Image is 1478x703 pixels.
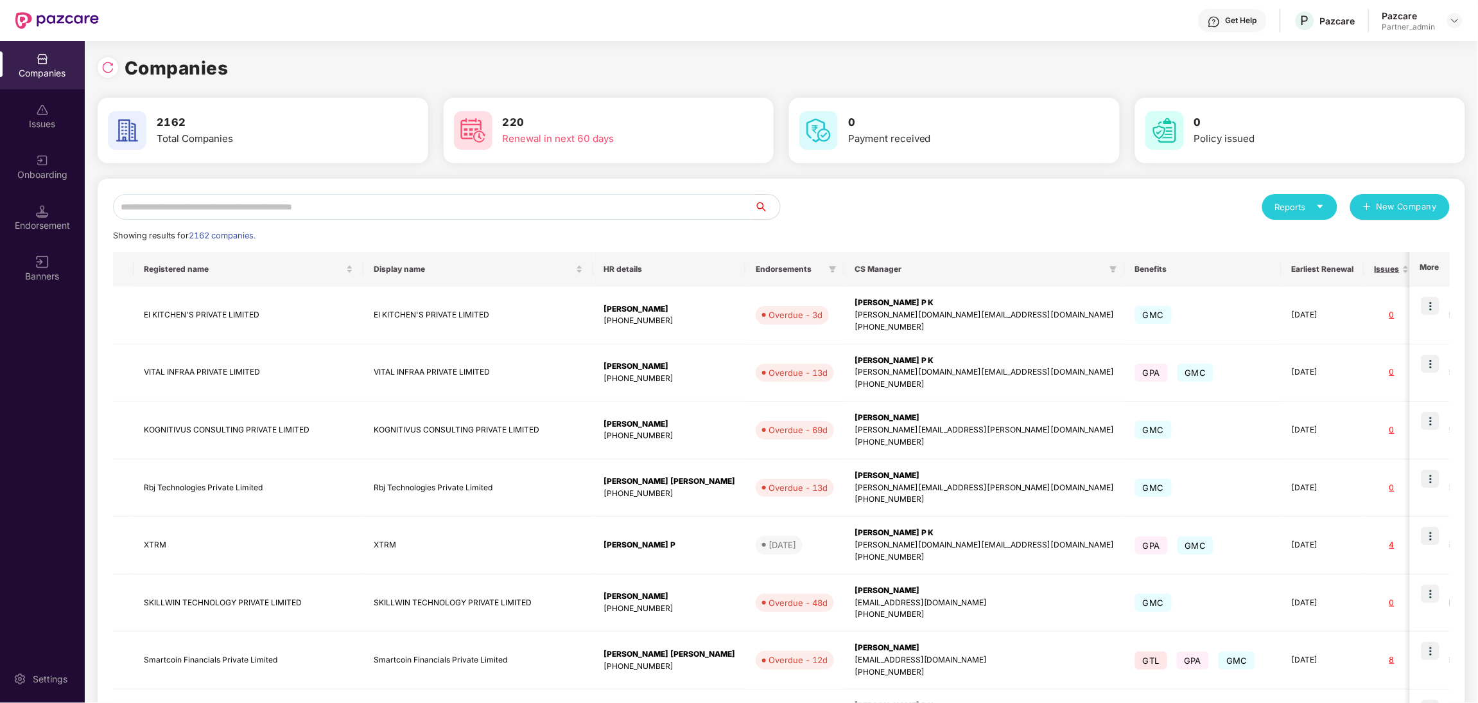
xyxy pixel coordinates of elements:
[855,666,1115,679] div: [PHONE_NUMBER]
[144,264,343,274] span: Registered name
[799,111,838,150] img: svg+xml;base64,PHN2ZyB4bWxucz0iaHR0cDovL3d3dy53My5vcmcvMjAwMC9zdmciIHdpZHRoPSI2MCIgaGVpZ2h0PSI2MC...
[1125,252,1282,287] th: Benefits
[855,321,1115,334] div: [PHONE_NUMBER]
[1375,424,1409,436] div: 0
[604,476,735,488] div: [PERSON_NAME] [PERSON_NAME]
[1226,15,1257,26] div: Get Help
[1208,15,1221,28] img: svg+xml;base64,PHN2ZyBpZD0iSGVscC0zMngzMiIgeG1sbnM9Imh0dHA6Ly93d3cudzMub3JnLzIwMDAvc3ZnIiB3aWR0aD...
[1135,421,1172,439] span: GMC
[1282,287,1364,344] td: [DATE]
[134,344,363,402] td: VITAL INFRAA PRIVATE LIMITED
[134,459,363,517] td: Rbj Technologies Private Limited
[363,459,593,517] td: Rbj Technologies Private Limited
[363,287,593,344] td: EI KITCHEN'S PRIVATE LIMITED
[1107,262,1120,277] span: filter
[855,539,1115,551] div: [PERSON_NAME][DOMAIN_NAME][EMAIL_ADDRESS][DOMAIN_NAME]
[604,418,735,431] div: [PERSON_NAME]
[855,642,1115,654] div: [PERSON_NAME]
[36,53,49,66] img: svg+xml;base64,PHN2ZyBpZD0iQ29tcGFuaWVzIiB4bWxucz0iaHR0cDovL3d3dy53My5vcmcvMjAwMC9zdmciIHdpZHRoPS...
[1135,306,1172,324] span: GMC
[1219,652,1255,670] span: GMC
[363,252,593,287] th: Display name
[769,538,796,551] div: [DATE]
[1178,537,1214,555] span: GMC
[134,574,363,632] td: SKILLWIN TECHNOLOGY PRIVATE LIMITED
[1421,470,1439,488] img: icon
[189,231,256,240] span: 2162 companies.
[855,585,1115,597] div: [PERSON_NAME]
[1421,642,1439,660] img: icon
[754,202,780,212] span: search
[157,114,360,131] h3: 2162
[15,12,99,29] img: New Pazcare Logo
[855,609,1115,621] div: [PHONE_NUMBER]
[1194,131,1397,147] div: Policy issued
[855,470,1115,482] div: [PERSON_NAME]
[855,424,1115,436] div: [PERSON_NAME][EMAIL_ADDRESS][PERSON_NAME][DOMAIN_NAME]
[36,256,49,269] img: svg+xml;base64,PHN2ZyB3aWR0aD0iMTYiIGhlaWdodD0iMTYiIHZpZXdCb3g9IjAgMCAxNiAxNiIgZmlsbD0ibm9uZSIgeG...
[769,366,828,379] div: Overdue - 13d
[157,131,360,147] div: Total Companies
[1375,309,1409,321] div: 0
[826,262,839,277] span: filter
[1375,539,1409,551] div: 4
[604,539,735,551] div: [PERSON_NAME] P
[1421,412,1439,430] img: icon
[1178,364,1214,382] span: GMC
[1363,202,1371,213] span: plus
[769,596,828,609] div: Overdue - 48d
[855,378,1115,391] div: [PHONE_NUMBER]
[604,603,735,615] div: [PHONE_NUMBER]
[1450,15,1460,26] img: svg+xml;base64,PHN2ZyBpZD0iRHJvcGRvd24tMzJ4MzIiIHhtbG5zPSJodHRwOi8vd3d3LnczLm9yZy8yMDAwL3N2ZyIgd2...
[1382,10,1436,22] div: Pazcare
[754,194,781,220] button: search
[604,661,735,673] div: [PHONE_NUMBER]
[604,591,735,603] div: [PERSON_NAME]
[36,205,49,218] img: svg+xml;base64,PHN2ZyB3aWR0aD0iMTQuNSIgaGVpZ2h0PSIxNC41IiB2aWV3Qm94PSIwIDAgMTYgMTYiIGZpbGw9Im5vbm...
[374,264,573,274] span: Display name
[1382,22,1436,32] div: Partner_admin
[113,231,256,240] span: Showing results for
[1421,297,1439,315] img: icon
[604,303,735,316] div: [PERSON_NAME]
[1320,15,1355,27] div: Pazcare
[1375,482,1409,494] div: 0
[769,481,828,494] div: Overdue - 13d
[604,315,735,327] div: [PHONE_NUMBER]
[848,131,1051,147] div: Payment received
[1135,594,1172,612] span: GMC
[855,551,1115,564] div: [PHONE_NUMBER]
[1421,585,1439,603] img: icon
[1109,265,1117,273] span: filter
[454,111,492,150] img: svg+xml;base64,PHN2ZyB4bWxucz0iaHR0cDovL3d3dy53My5vcmcvMjAwMC9zdmciIHdpZHRoPSI2MCIgaGVpZ2h0PSI2MC...
[1364,252,1420,287] th: Issues
[1177,652,1210,670] span: GPA
[1282,459,1364,517] td: [DATE]
[604,488,735,500] div: [PHONE_NUMBER]
[1350,194,1450,220] button: plusNew Company
[855,264,1104,274] span: CS Manager
[604,648,735,661] div: [PERSON_NAME] [PERSON_NAME]
[1375,654,1409,666] div: 8
[769,423,828,436] div: Overdue - 69d
[1135,652,1167,670] span: GTL
[1275,200,1325,213] div: Reports
[125,54,229,82] h1: Companies
[855,494,1115,506] div: [PHONE_NUMBER]
[855,309,1115,321] div: [PERSON_NAME][DOMAIN_NAME][EMAIL_ADDRESS][DOMAIN_NAME]
[1194,114,1397,131] h3: 0
[855,597,1115,609] div: [EMAIL_ADDRESS][DOMAIN_NAME]
[829,265,837,273] span: filter
[756,264,824,274] span: Endorsements
[503,114,706,131] h3: 220
[604,373,735,385] div: [PHONE_NUMBER]
[134,287,363,344] td: EI KITCHEN'S PRIVATE LIMITED
[855,654,1115,666] div: [EMAIL_ADDRESS][DOMAIN_NAME]
[36,103,49,116] img: svg+xml;base64,PHN2ZyBpZD0iSXNzdWVzX2Rpc2FibGVkIiB4bWxucz0iaHR0cDovL3d3dy53My5vcmcvMjAwMC9zdmciIH...
[593,252,745,287] th: HR details
[134,632,363,690] td: Smartcoin Financials Private Limited
[1375,597,1409,609] div: 0
[1282,344,1364,402] td: [DATE]
[1135,537,1168,555] span: GPA
[36,154,49,167] img: svg+xml;base64,PHN2ZyB3aWR0aD0iMjAiIGhlaWdodD0iMjAiIHZpZXdCb3g9IjAgMCAyMCAyMCIgZmlsbD0ibm9uZSIgeG...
